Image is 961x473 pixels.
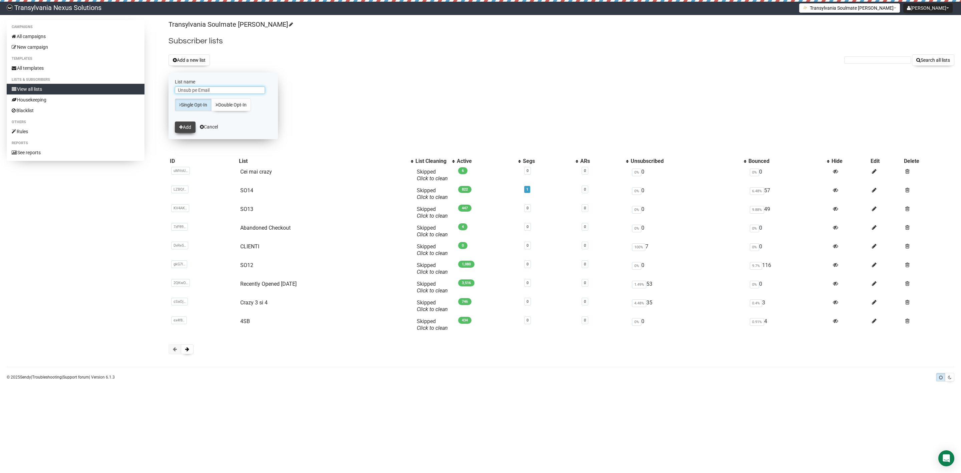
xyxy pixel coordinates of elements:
input: The name of your new list [175,86,265,94]
span: KV4AK.. [171,204,189,212]
p: © 2025 | | | Version 6.1.3 [7,374,115,381]
div: List Cleaning [415,158,449,165]
td: 0 [747,222,830,241]
li: Reports [7,139,144,147]
span: 447 [458,205,471,212]
span: 0% [632,187,641,195]
a: Crazy 3 si 4 [240,299,268,306]
a: Recently Opened [DATE] [240,281,297,287]
span: 3,516 [458,279,474,286]
button: Add [175,122,196,133]
a: 0 [584,318,586,322]
a: Troubleshooting [32,375,62,380]
a: 0 [584,243,586,248]
th: Delete: No sort applied, sorting is disabled [903,157,954,166]
a: 1 [526,187,528,192]
a: 0 [584,299,586,304]
a: 0 [584,169,586,173]
td: 0 [629,166,747,185]
a: Click to clean [417,325,448,331]
th: Unsubscribed: No sort applied, activate to apply an ascending sort [629,157,747,166]
span: 0% [632,225,641,232]
span: 6 [458,167,467,174]
div: List [239,158,408,165]
span: 1,080 [458,261,474,268]
span: 2QKwO.. [171,279,190,287]
td: 3 [747,297,830,315]
a: 0 [584,225,586,229]
th: List: No sort applied, activate to apply an ascending sort [238,157,414,166]
li: Lists & subscribers [7,76,144,84]
span: 434 [458,317,471,324]
td: 116 [747,259,830,278]
span: Skipped [417,243,448,256]
label: List name [175,79,272,85]
th: Hide: No sort applied, sorting is disabled [830,157,869,166]
span: 1.49% [632,281,646,288]
img: 586cc6b7d8bc403f0c61b981d947c989 [7,5,13,11]
button: Transylvania Soulmate [PERSON_NAME] [799,3,900,13]
a: 0 [527,206,529,210]
li: Others [7,118,144,126]
a: 0 [527,299,529,304]
a: Transylvania Soulmate [PERSON_NAME] [169,20,292,28]
th: Segs: No sort applied, activate to apply an ascending sort [522,157,579,166]
th: List Cleaning: No sort applied, activate to apply an ascending sort [414,157,455,166]
span: 0% [632,206,641,214]
a: SO13 [240,206,253,212]
th: Active: No sort applied, activate to apply an ascending sort [455,157,522,166]
a: 4SB [240,318,250,324]
a: Click to clean [417,175,448,182]
a: 0 [584,187,586,192]
td: 7 [629,241,747,259]
a: 0 [584,281,586,285]
a: Click to clean [417,231,448,238]
a: 0 [527,243,529,248]
a: Click to clean [417,194,448,200]
button: Add a new list [169,54,210,66]
span: LZBQf.. [171,186,189,193]
button: [PERSON_NAME] [903,3,953,13]
a: Abandoned Checkout [240,225,291,231]
a: Rules [7,126,144,137]
a: 0 [527,262,529,266]
img: 1.png [803,5,808,10]
td: 0 [747,278,830,297]
li: Campaigns [7,23,144,31]
a: Click to clean [417,287,448,294]
button: Search all lists [912,54,954,66]
a: Click to clean [417,306,448,312]
span: 9.88% [750,206,764,214]
td: 0 [747,166,830,185]
a: 0 [527,318,529,322]
a: All campaigns [7,31,144,42]
a: 0 [584,206,586,210]
span: cSaOj.. [171,298,188,305]
a: Support forum [63,375,89,380]
td: 49 [747,203,830,222]
span: 0% [632,169,641,176]
span: Skipped [417,262,448,275]
td: 57 [747,185,830,203]
td: 0 [629,203,747,222]
div: ARs [580,158,623,165]
span: 822 [458,186,471,193]
a: Blacklist [7,105,144,116]
td: 35 [629,297,747,315]
span: uMVoU.. [171,167,190,175]
a: All templates [7,63,144,73]
span: 0% [632,262,641,270]
span: 0% [750,243,759,251]
span: Skipped [417,281,448,294]
h2: Subscriber lists [169,35,954,47]
div: Open Intercom Messenger [938,450,954,466]
td: 0 [747,241,830,259]
a: CLIENTI [240,243,259,250]
th: ARs: No sort applied, activate to apply an ascending sort [579,157,630,166]
a: View all lists [7,84,144,94]
a: SO14 [240,187,253,194]
a: Click to clean [417,269,448,275]
span: 4.48% [632,299,646,307]
div: Delete [904,158,953,165]
a: Double Opt-In [211,98,251,111]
